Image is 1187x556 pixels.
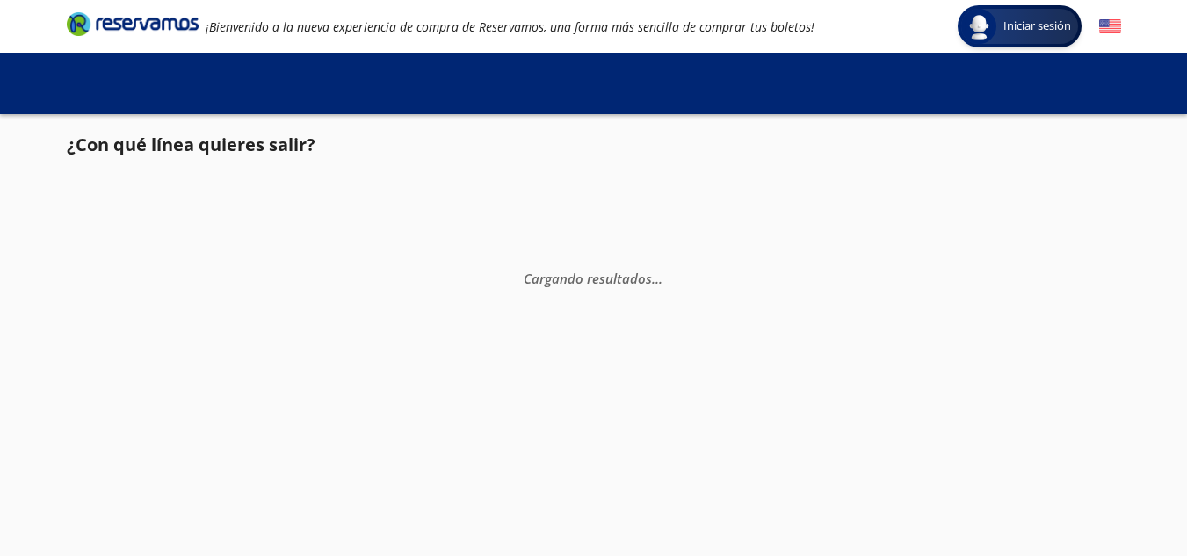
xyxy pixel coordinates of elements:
[206,18,814,35] em: ¡Bienvenido a la nueva experiencia de compra de Reservamos, una forma más sencilla de comprar tus...
[1099,16,1121,38] button: English
[67,11,199,42] a: Brand Logo
[996,18,1078,35] span: Iniciar sesión
[655,269,659,286] span: .
[67,132,315,158] p: ¿Con qué línea quieres salir?
[652,269,655,286] span: .
[659,269,662,286] span: .
[67,11,199,37] i: Brand Logo
[524,269,662,286] em: Cargando resultados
